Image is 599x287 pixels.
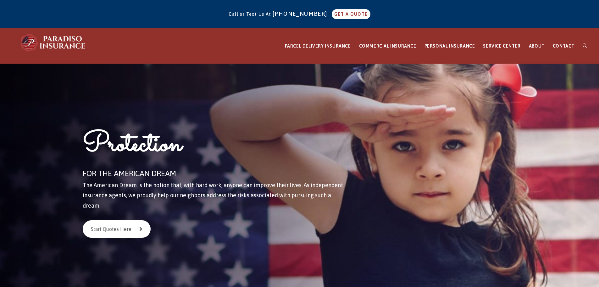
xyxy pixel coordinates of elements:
a: SERVICE CENTER [479,29,524,64]
a: GET A QUOTE [332,9,370,19]
span: FOR THE AMERICAN DREAM [83,169,176,178]
a: [PHONE_NUMBER] [273,10,330,17]
span: COMMERCIAL INSURANCE [359,43,416,49]
span: ABOUT [529,43,545,49]
img: Paradiso Insurance [19,33,88,52]
a: CONTACT [549,29,579,64]
span: SERVICE CENTER [483,43,520,49]
h1: Protection [83,127,346,167]
a: ABOUT [525,29,549,64]
span: PARCEL DELIVERY INSURANCE [285,43,351,49]
span: PERSONAL INSURANCE [424,43,475,49]
span: The American Dream is the notion that, with hard work, anyone can improve their lives. As indepen... [83,182,343,209]
a: COMMERCIAL INSURANCE [355,29,420,64]
a: Start Quotes Here [83,220,151,238]
a: PARCEL DELIVERY INSURANCE [281,29,355,64]
a: PERSONAL INSURANCE [420,29,479,64]
span: CONTACT [553,43,574,49]
span: Call or Text Us At: [229,12,273,17]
